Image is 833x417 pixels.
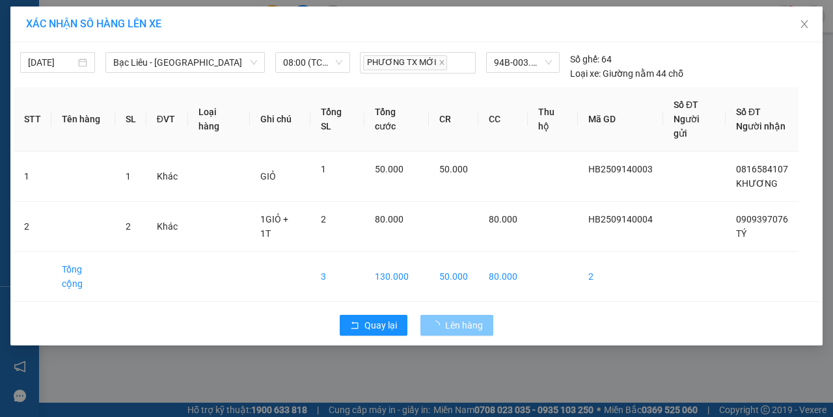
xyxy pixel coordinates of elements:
td: 50.000 [429,252,478,302]
div: Giường nằm 44 chỗ [570,66,683,81]
span: 94B-003.51 [494,53,552,72]
span: 2 [321,214,326,224]
b: GỬI : VP Hoà Bình [6,81,151,103]
span: 80.000 [375,214,403,224]
th: CC [478,87,528,152]
th: Tổng SL [310,87,364,152]
th: Tổng cước [364,87,429,152]
span: Người gửi [674,114,700,139]
button: rollbackQuay lại [340,315,407,336]
span: Bạc Liêu - Sài Gòn [113,53,257,72]
td: 130.000 [364,252,429,302]
span: rollback [350,321,359,331]
th: ĐVT [146,87,188,152]
span: Lên hàng [445,318,483,332]
td: Tổng cộng [51,252,115,302]
span: close [799,19,810,29]
span: 08:00 (TC) - 94B-003.51 [283,53,342,72]
span: HB2509140003 [588,164,653,174]
th: Loại hàng [188,87,250,152]
td: 3 [310,252,364,302]
th: SL [115,87,146,152]
th: STT [14,87,51,152]
td: 1 [14,152,51,202]
span: 2 [126,221,131,232]
span: close [439,59,445,66]
td: Khác [146,202,188,252]
span: phone [75,47,85,58]
td: Khác [146,152,188,202]
td: 2 [578,252,663,302]
span: down [250,59,258,66]
span: loading [431,321,445,330]
button: Close [786,7,823,43]
td: 80.000 [478,252,528,302]
span: PHƯƠNG TX MỚI [363,55,447,70]
th: Tên hàng [51,87,115,152]
span: Số ghế: [570,52,599,66]
span: environment [75,31,85,42]
span: 1 [126,171,131,182]
span: 80.000 [489,214,517,224]
li: 995 [PERSON_NAME] [6,29,248,45]
input: 14/09/2025 [28,55,75,70]
span: 50.000 [439,164,468,174]
span: Người nhận [736,121,785,131]
th: Mã GD [578,87,663,152]
span: KHƯƠNG [736,178,778,189]
span: Quay lại [364,318,397,332]
span: Loại xe: [570,66,601,81]
b: Nhà Xe Hà My [75,8,173,25]
span: 50.000 [375,164,403,174]
span: Số ĐT [736,107,761,117]
th: CR [429,87,478,152]
div: 64 [570,52,612,66]
span: Số ĐT [674,100,698,110]
span: TÝ [736,228,746,239]
li: 0946 508 595 [6,45,248,61]
span: 1 [321,164,326,174]
span: 0816584107 [736,164,788,174]
span: GIỎ [260,171,276,182]
span: 1GIỎ + 1T [260,214,288,239]
th: Thu hộ [528,87,578,152]
button: Lên hàng [420,315,493,336]
span: 0909397076 [736,214,788,224]
span: HB2509140004 [588,214,653,224]
th: Ghi chú [250,87,311,152]
td: 2 [14,202,51,252]
span: XÁC NHẬN SỐ HÀNG LÊN XE [26,18,161,30]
